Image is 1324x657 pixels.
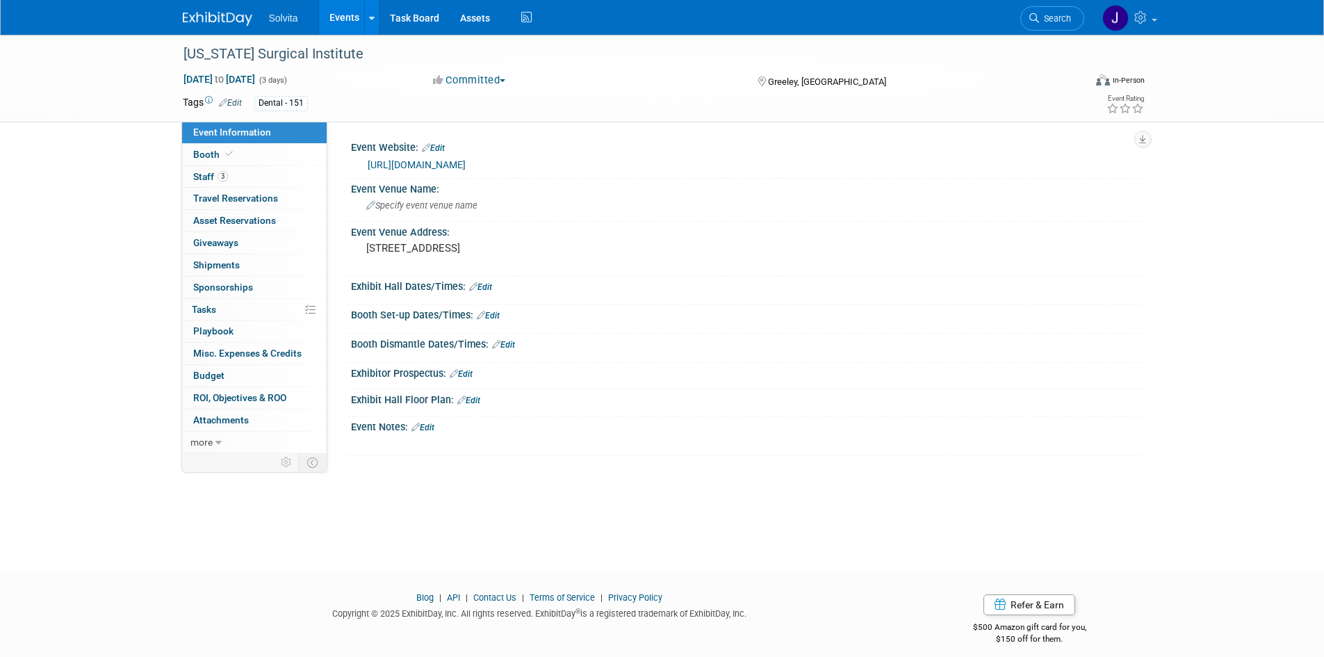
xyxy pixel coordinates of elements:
div: [US_STATE] Surgical Institute [179,42,1063,67]
span: Budget [193,370,224,381]
a: Edit [411,423,434,432]
a: Booth [182,144,327,165]
img: Josh Richardson [1102,5,1129,31]
td: Personalize Event Tab Strip [275,453,299,471]
div: Booth Dismantle Dates/Times: [351,334,1142,352]
a: Playbook [182,321,327,342]
td: Tags [183,95,242,111]
a: Travel Reservations [182,188,327,209]
span: Search [1039,13,1071,24]
a: Edit [219,98,242,108]
a: Tasks [182,299,327,321]
span: 3 [218,171,228,181]
a: Attachments [182,409,327,431]
div: Exhibit Hall Dates/Times: [351,276,1142,294]
div: Booth Set-up Dates/Times: [351,305,1142,323]
a: API [447,592,460,603]
span: Travel Reservations [193,193,278,204]
div: $150 off for them. [917,633,1142,645]
div: Dental - 151 [254,96,308,111]
span: Shipments [193,259,240,270]
span: Event Information [193,127,271,138]
span: Greeley, [GEOGRAPHIC_DATA] [768,76,886,87]
img: Format-Inperson.png [1096,74,1110,86]
img: ExhibitDay [183,12,252,26]
span: Sponsorships [193,282,253,293]
a: Asset Reservations [182,210,327,232]
a: Sponsorships [182,277,327,298]
div: Exhibit Hall Floor Plan: [351,389,1142,407]
div: Event Format [1002,72,1145,93]
a: Edit [457,396,480,405]
a: Shipments [182,254,327,276]
span: Staff [193,171,228,182]
a: Terms of Service [530,592,595,603]
span: Solvita [269,13,298,24]
span: | [597,592,606,603]
div: Exhibitor Prospectus: [351,363,1142,381]
sup: ® [575,608,580,615]
span: Playbook [193,325,234,336]
a: Refer & Earn [983,594,1075,615]
a: Contact Us [473,592,516,603]
a: Search [1020,6,1084,31]
a: Event Information [182,122,327,143]
span: (3 days) [258,76,287,85]
span: to [213,74,226,85]
span: [DATE] [DATE] [183,73,256,86]
div: In-Person [1112,75,1145,86]
span: Asset Reservations [193,215,276,226]
a: Edit [492,340,515,350]
a: Blog [416,592,434,603]
span: | [462,592,471,603]
pre: [STREET_ADDRESS] [366,242,665,254]
button: Committed [428,73,511,88]
a: Budget [182,365,327,387]
span: Giveaways [193,237,238,248]
div: $500 Amazon gift card for you, [917,613,1142,644]
div: Event Notes: [351,416,1142,435]
span: | [436,592,445,603]
div: Event Website: [351,137,1142,155]
a: Staff3 [182,166,327,188]
a: Giveaways [182,232,327,254]
span: ROI, Objectives & ROO [193,392,286,403]
a: more [182,432,327,453]
a: ROI, Objectives & ROO [182,387,327,409]
a: [URL][DOMAIN_NAME] [368,159,466,170]
a: Edit [422,143,445,153]
span: Tasks [192,304,216,315]
span: Attachments [193,414,249,425]
div: Event Rating [1106,95,1144,102]
div: Event Venue Address: [351,222,1142,239]
span: | [518,592,528,603]
a: Edit [477,311,500,321]
a: Misc. Expenses & Credits [182,343,327,364]
span: Specify event venue name [366,200,477,211]
a: Edit [450,369,473,379]
td: Toggle Event Tabs [298,453,327,471]
i: Booth reservation complete [226,150,233,158]
a: Edit [469,282,492,292]
span: more [190,437,213,448]
div: Copyright © 2025 ExhibitDay, Inc. All rights reserved. ExhibitDay is a registered trademark of Ex... [183,604,897,620]
div: Event Venue Name: [351,179,1142,196]
span: Booth [193,149,236,160]
span: Misc. Expenses & Credits [193,348,302,359]
a: Privacy Policy [608,592,662,603]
